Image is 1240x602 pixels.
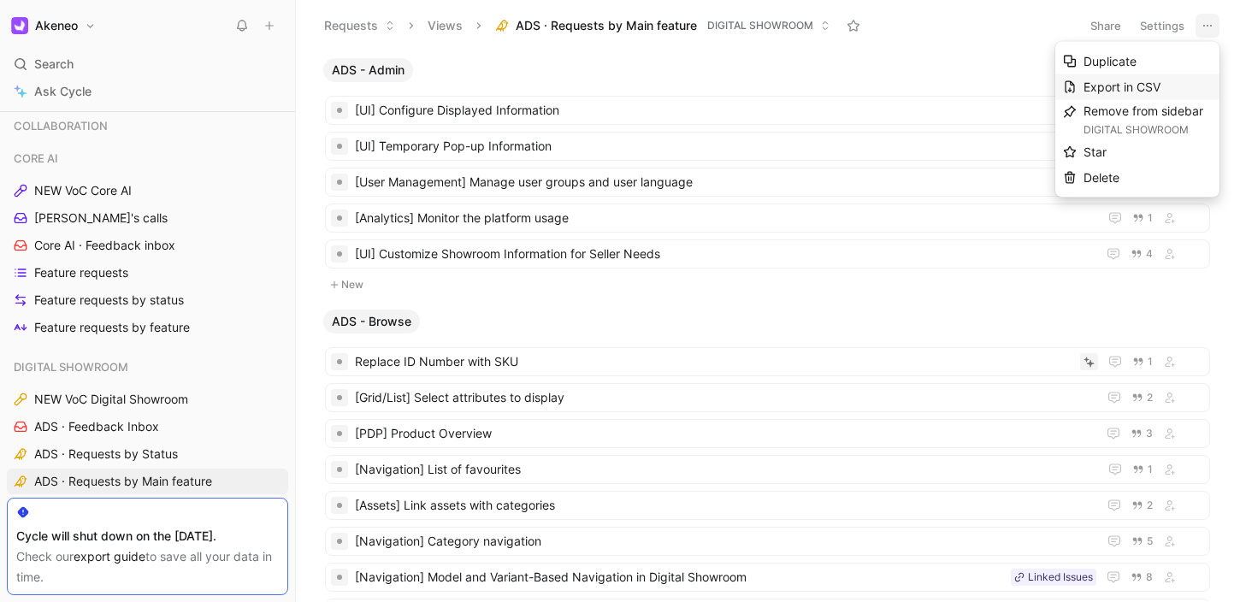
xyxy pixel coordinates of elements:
span: Export in CSV [1084,80,1160,94]
span: Duplicate [1084,54,1137,68]
div: DIGITAL SHOWROOM [1084,121,1212,139]
span: Delete [1084,170,1119,185]
div: Remove from sidebar [1084,101,1212,139]
span: Star [1084,145,1107,159]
